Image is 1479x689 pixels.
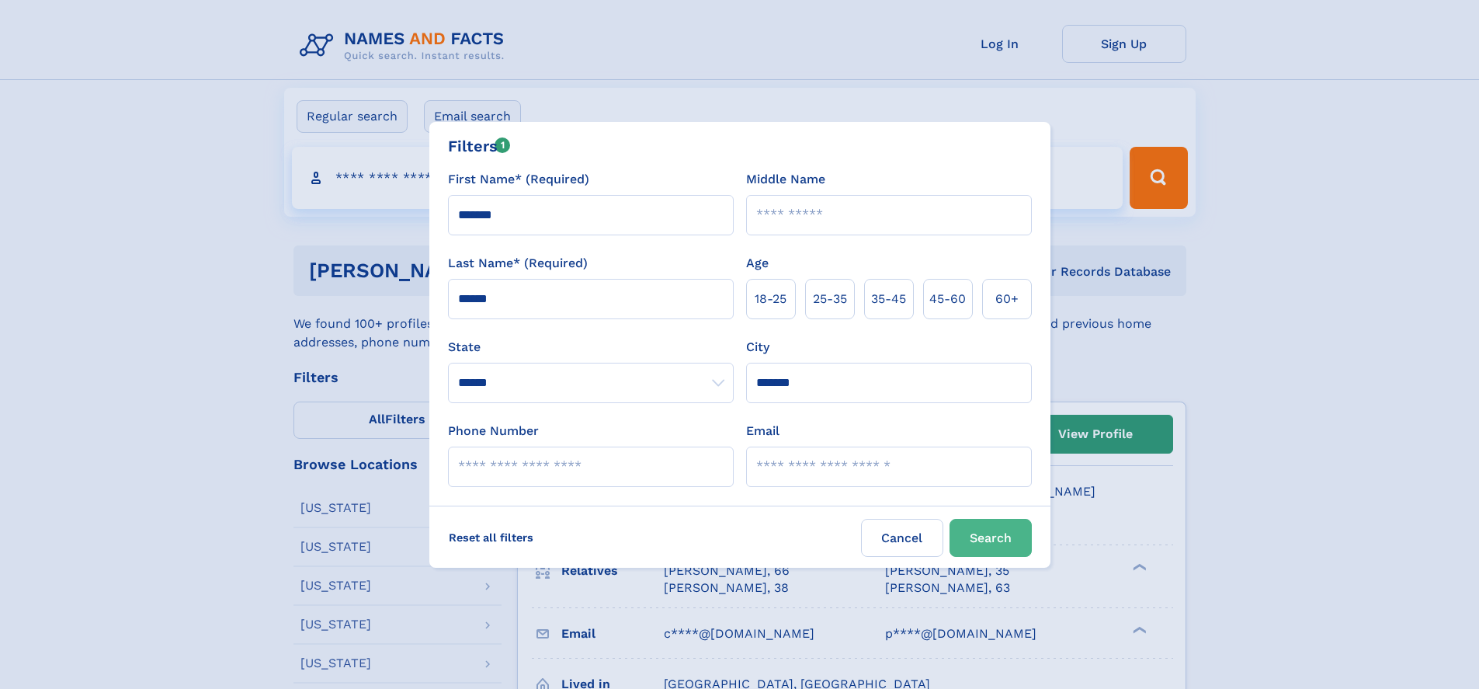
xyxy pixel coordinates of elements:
[929,290,966,308] span: 45‑60
[448,338,734,357] label: State
[448,422,539,440] label: Phone Number
[746,170,825,189] label: Middle Name
[755,290,786,308] span: 18‑25
[746,254,769,273] label: Age
[950,519,1032,557] button: Search
[439,519,543,556] label: Reset all filters
[448,170,589,189] label: First Name* (Required)
[746,338,769,357] label: City
[813,290,847,308] span: 25‑35
[861,519,943,557] label: Cancel
[448,134,511,158] div: Filters
[871,290,906,308] span: 35‑45
[448,254,588,273] label: Last Name* (Required)
[746,422,779,440] label: Email
[995,290,1019,308] span: 60+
